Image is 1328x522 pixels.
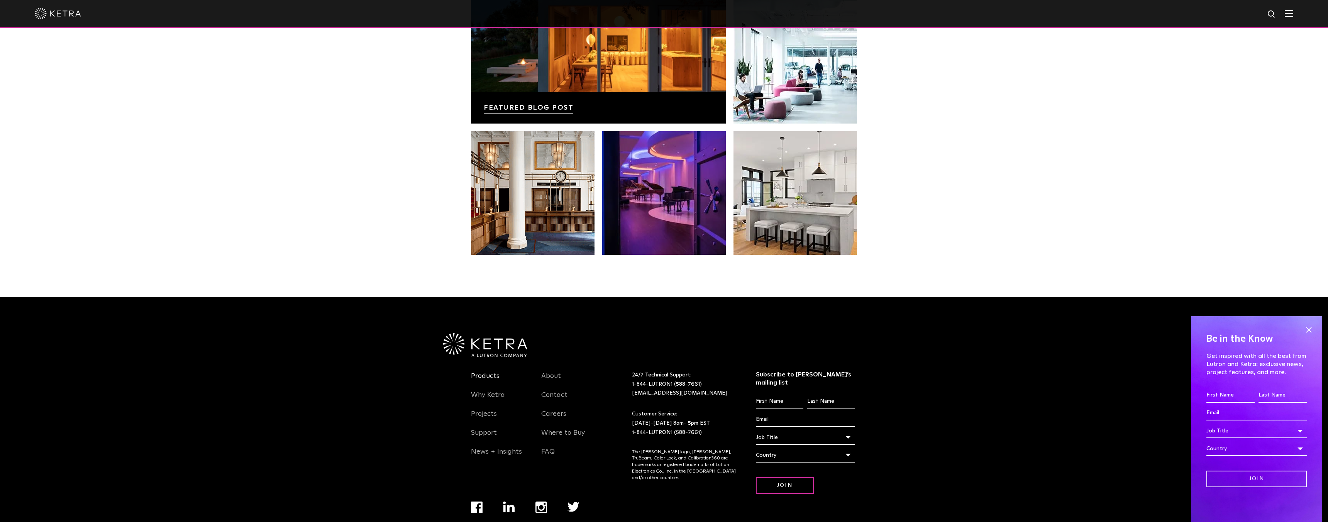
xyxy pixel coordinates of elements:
h3: Subscribe to [PERSON_NAME]’s mailing list [756,371,855,387]
div: Country [756,448,855,463]
input: First Name [756,394,803,409]
a: Projects [471,410,497,427]
p: 24/7 Technical Support: [632,371,737,398]
div: Navigation Menu [471,371,530,465]
a: News + Insights [471,447,522,465]
img: search icon [1267,10,1277,19]
a: Products [471,372,500,390]
img: ketra-logo-2019-white [35,8,81,19]
div: Country [1206,441,1307,456]
img: Ketra-aLutronCo_White_RGB [443,333,527,357]
input: Join [756,477,814,494]
p: Get inspired with all the best from Lutron and Ketra: exclusive news, project features, and more. [1206,352,1307,376]
a: Why Ketra [471,391,505,408]
a: Where to Buy [541,429,585,446]
a: 1-844-LUTRON1 (588-7661) [632,430,702,435]
h4: Be in the Know [1206,332,1307,346]
a: [EMAIL_ADDRESS][DOMAIN_NAME] [632,390,727,396]
input: Last Name [807,394,855,409]
div: Navigation Menu [541,371,600,465]
a: Support [471,429,497,446]
p: Customer Service: [DATE]-[DATE] 8am- 5pm EST [632,410,737,437]
a: FAQ [541,447,555,465]
input: Join [1206,471,1307,487]
input: Email [1206,406,1307,420]
a: Careers [541,410,566,427]
input: Last Name [1259,388,1307,403]
input: Email [756,412,855,427]
a: Contact [541,391,567,408]
img: linkedin [503,502,515,512]
a: About [541,372,561,390]
div: Job Title [756,430,855,445]
div: Job Title [1206,424,1307,438]
img: Hamburger%20Nav.svg [1285,10,1293,17]
img: facebook [471,502,483,513]
img: twitter [567,502,579,512]
img: instagram [535,502,547,513]
input: First Name [1206,388,1255,403]
p: The [PERSON_NAME] logo, [PERSON_NAME], TruBeam, Color Lock, and Calibration360 are trademarks or ... [632,449,737,481]
a: 1-844-LUTRON1 (588-7661) [632,381,702,387]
